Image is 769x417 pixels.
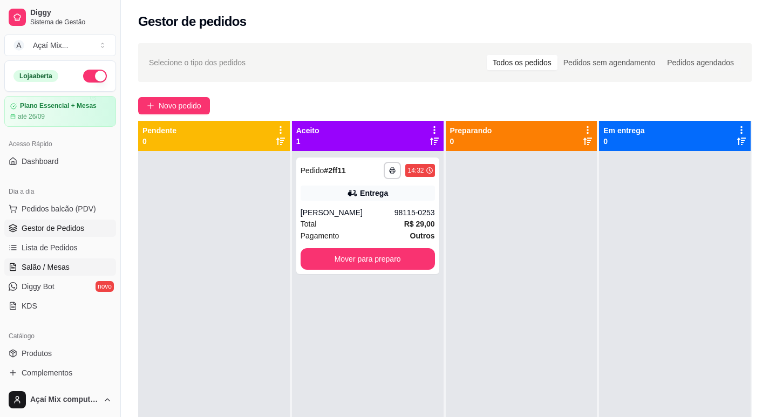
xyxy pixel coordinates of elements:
h2: Gestor de pedidos [138,13,247,30]
button: Mover para preparo [301,248,435,270]
p: 0 [142,136,176,147]
span: Pedido [301,166,324,175]
div: Catálogo [4,327,116,345]
a: Salão / Mesas [4,258,116,276]
p: 1 [296,136,319,147]
p: Pendente [142,125,176,136]
span: Pedidos balcão (PDV) [22,203,96,214]
div: Pedidos agendados [661,55,740,70]
p: 0 [603,136,644,147]
span: Produtos [22,348,52,359]
div: Todos os pedidos [487,55,557,70]
div: 14:32 [407,166,424,175]
a: Dashboard [4,153,116,170]
a: Lista de Pedidos [4,239,116,256]
p: Aceito [296,125,319,136]
a: Plano Essencial + Mesasaté 26/09 [4,96,116,127]
span: Lista de Pedidos [22,242,78,253]
button: Novo pedido [138,97,210,114]
div: [PERSON_NAME] [301,207,394,218]
div: Loja aberta [13,70,58,82]
span: Pagamento [301,230,339,242]
a: Produtos [4,345,116,362]
a: DiggySistema de Gestão [4,4,116,30]
div: Entrega [360,188,388,199]
div: Pedidos sem agendamento [557,55,661,70]
button: Pedidos balcão (PDV) [4,200,116,217]
span: Complementos [22,367,72,378]
a: Diggy Botnovo [4,278,116,295]
span: Salão / Mesas [22,262,70,272]
span: Dashboard [22,156,59,167]
p: Preparando [450,125,492,136]
div: Dia a dia [4,183,116,200]
a: KDS [4,297,116,315]
button: Alterar Status [83,70,107,83]
span: plus [147,102,154,110]
span: Sistema de Gestão [30,18,112,26]
span: Selecione o tipo dos pedidos [149,57,246,69]
span: Diggy Bot [22,281,55,292]
div: Acesso Rápido [4,135,116,153]
strong: # 2ff11 [324,166,345,175]
span: Diggy [30,8,112,18]
p: 0 [450,136,492,147]
a: Complementos [4,364,116,381]
span: KDS [22,300,37,311]
strong: R$ 29,00 [404,220,435,228]
span: Novo pedido [159,100,201,112]
a: Gestor de Pedidos [4,220,116,237]
strong: Outros [410,231,435,240]
button: Açaí Mix computador [4,387,116,413]
span: Açaí Mix computador [30,395,99,405]
p: Em entrega [603,125,644,136]
span: Gestor de Pedidos [22,223,84,234]
button: Select a team [4,35,116,56]
div: Açaí Mix ... [33,40,68,51]
span: Total [301,218,317,230]
article: Plano Essencial + Mesas [20,102,97,110]
div: 98115-0253 [394,207,435,218]
span: A [13,40,24,51]
article: até 26/09 [18,112,45,121]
